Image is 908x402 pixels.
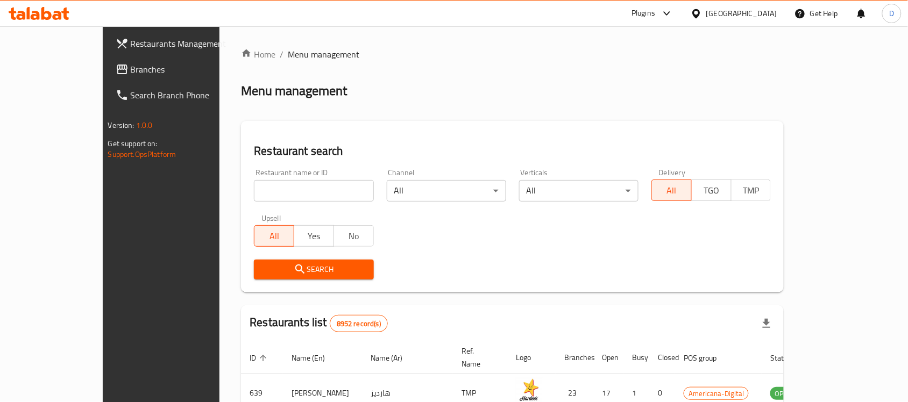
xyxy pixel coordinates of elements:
span: All [259,228,290,244]
span: Status [770,351,805,364]
span: D [889,8,894,19]
button: All [254,225,294,247]
button: No [334,225,374,247]
div: Export file [754,311,779,336]
div: All [519,180,639,202]
h2: Restaurants list [250,314,388,332]
h2: Restaurant search [254,143,771,159]
span: 8952 record(s) [330,319,387,329]
button: Yes [294,225,334,247]
th: Closed [649,341,675,374]
span: Version: [108,118,134,132]
span: Get support on: [108,137,158,150]
th: Branches [556,341,593,374]
th: Open [593,341,623,374]
th: Busy [623,341,649,374]
label: Upsell [261,214,281,222]
a: Support.OpsPlatform [108,147,176,161]
span: All [656,183,687,198]
div: All [387,180,506,202]
a: Home [241,48,275,61]
span: Search Branch Phone [131,89,246,102]
span: Search [263,263,365,276]
button: TMP [731,180,771,201]
div: OPEN [770,387,797,400]
span: Restaurants Management [131,37,246,50]
nav: breadcrumb [241,48,784,61]
span: 1.0.0 [136,118,153,132]
span: POS group [684,351,730,364]
span: Menu management [288,48,359,61]
button: TGO [691,180,732,201]
span: OPEN [770,387,797,400]
span: Ref. Name [462,344,494,370]
div: Total records count [330,315,388,332]
span: Americana-Digital [684,387,748,400]
span: TGO [696,183,727,198]
div: [GEOGRAPHIC_DATA] [706,8,777,19]
button: Search [254,260,373,279]
div: Plugins [632,7,655,20]
span: Branches [131,63,246,76]
span: TMP [736,183,767,198]
label: Delivery [659,169,686,176]
span: No [338,228,370,244]
span: Name (Ar) [371,351,416,364]
button: All [651,180,692,201]
a: Branches [107,56,254,82]
span: Name (En) [292,351,339,364]
th: Logo [507,341,556,374]
a: Search Branch Phone [107,82,254,108]
input: Search for restaurant name or ID.. [254,180,373,202]
li: / [280,48,283,61]
a: Restaurants Management [107,31,254,56]
h2: Menu management [241,82,347,99]
span: Yes [299,228,330,244]
span: ID [250,351,270,364]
